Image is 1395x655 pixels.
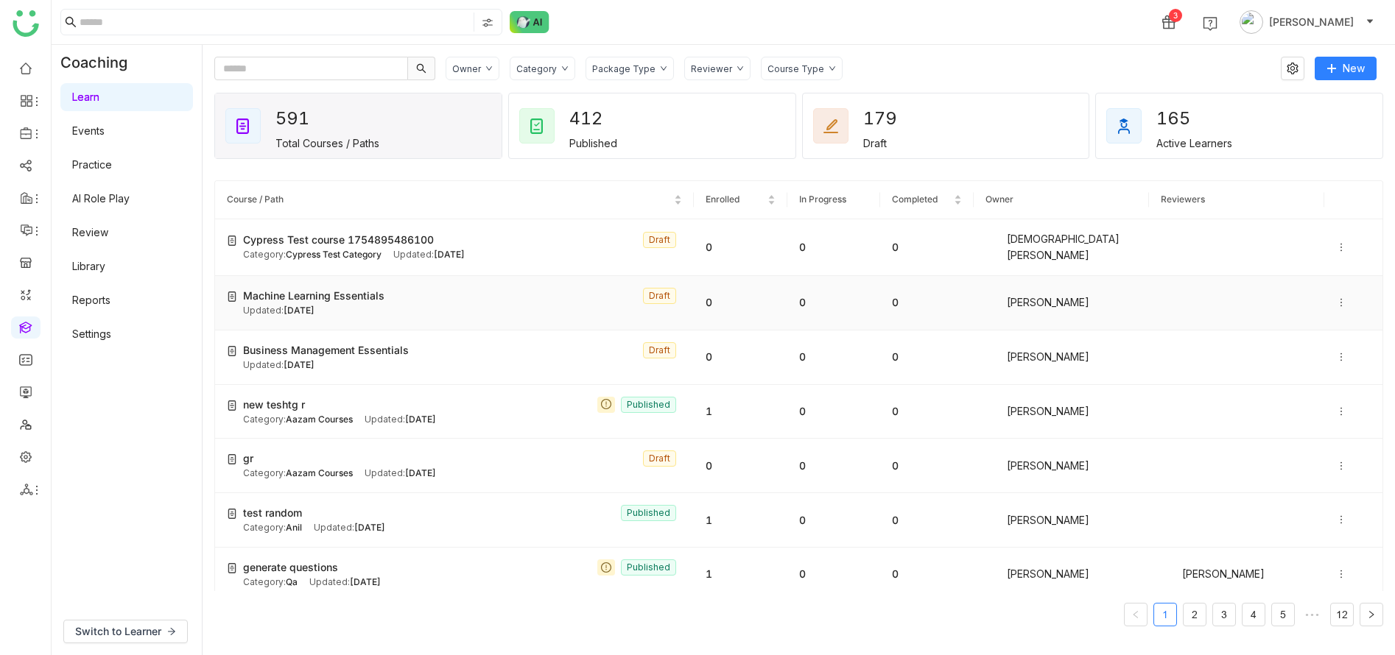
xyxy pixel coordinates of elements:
[1154,603,1176,626] a: 1
[1213,603,1235,626] a: 3
[694,330,787,385] td: 0
[1240,10,1263,34] img: avatar
[72,124,105,137] a: Events
[1156,103,1209,134] div: 165
[787,276,881,330] td: 0
[691,63,732,74] div: Reviewer
[1272,603,1294,626] a: 5
[706,194,739,205] span: Enrolled
[243,397,305,413] span: new teshtg r
[621,505,676,521] nz-tag: Published
[72,294,110,306] a: Reports
[13,10,39,37] img: logo
[52,45,150,80] div: Coaching
[787,385,881,439] td: 0
[694,385,787,439] td: 1
[243,248,382,262] div: Category:
[243,342,409,358] span: Business Management Essentials
[880,219,974,276] td: 0
[243,521,302,535] div: Category:
[799,194,846,205] span: In Progress
[787,548,881,602] td: 0
[1161,565,1313,583] div: [PERSON_NAME]
[892,194,938,205] span: Completed
[72,327,111,340] a: Settings
[880,439,974,493] td: 0
[985,565,1137,583] div: [PERSON_NAME]
[643,450,676,467] nz-tag: Draft
[72,91,99,103] a: Learn
[286,522,302,533] span: Anil
[569,103,622,134] div: 412
[985,457,1137,475] div: [PERSON_NAME]
[1161,194,1205,205] span: Reviewers
[286,249,382,260] span: Cypress Test Category
[243,467,353,481] div: Category:
[985,231,1137,263] div: [DEMOGRAPHIC_DATA][PERSON_NAME]
[985,403,1137,420] div: [PERSON_NAME]
[243,505,302,521] span: test random
[694,219,787,276] td: 0
[365,413,436,427] div: Updated:
[1301,603,1324,626] span: •••
[621,559,676,576] nz-tag: Published
[72,158,112,171] a: Practice
[985,294,1137,311] div: [PERSON_NAME]
[72,226,108,238] a: Review
[985,403,1003,420] img: 684a9b6bde261c4b36a3d2e3
[880,385,974,439] td: 0
[694,276,787,330] td: 0
[1161,565,1178,583] img: 684a9aedde261c4b36a3ced9
[275,103,328,134] div: 591
[1212,603,1236,626] li: 3
[569,137,617,149] div: Published
[694,439,787,493] td: 0
[227,563,237,573] img: create-new-course.svg
[434,249,465,260] span: [DATE]
[510,11,549,33] img: ask-buddy-normal.svg
[243,559,338,576] span: generate questions
[985,511,1137,529] div: [PERSON_NAME]
[405,414,436,425] span: [DATE]
[1184,603,1206,626] a: 2
[309,576,381,589] div: Updated:
[284,305,315,316] span: [DATE]
[1183,603,1206,626] li: 2
[1271,603,1295,626] li: 5
[286,414,353,425] span: Aazam Courses
[985,238,1003,256] img: 684a9b06de261c4b36a3cf65
[880,548,974,602] td: 0
[822,117,840,135] img: draft_courses.svg
[694,548,787,602] td: 1
[787,493,881,548] td: 0
[243,358,315,372] div: Updated:
[1360,603,1383,626] button: Next Page
[1169,9,1182,22] div: 3
[1315,57,1377,80] button: New
[354,522,385,533] span: [DATE]
[863,137,887,149] div: Draft
[621,397,676,413] nz-tag: Published
[1124,603,1148,626] button: Previous Page
[243,288,384,304] span: Machine Learning Essentials
[275,137,379,149] div: Total Courses / Paths
[643,342,676,358] nz-tag: Draft
[1301,603,1324,626] li: Next 5 Pages
[72,260,105,272] a: Library
[1242,603,1265,626] li: 4
[1343,60,1365,77] span: New
[227,346,237,356] img: create-new-course.svg
[1330,603,1354,626] li: 12
[72,192,130,205] a: AI Role Play
[880,330,974,385] td: 0
[985,348,1003,366] img: 684a9aedde261c4b36a3ced9
[985,294,1003,311] img: 684a9aedde261c4b36a3ced9
[985,511,1003,529] img: 684a9b6bde261c4b36a3d2e3
[286,576,298,587] span: Qa
[643,232,676,248] nz-tag: Draft
[243,576,298,589] div: Category:
[234,117,252,135] img: total_courses.svg
[227,454,237,464] img: create-new-course.svg
[227,236,237,246] img: create-new-course.svg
